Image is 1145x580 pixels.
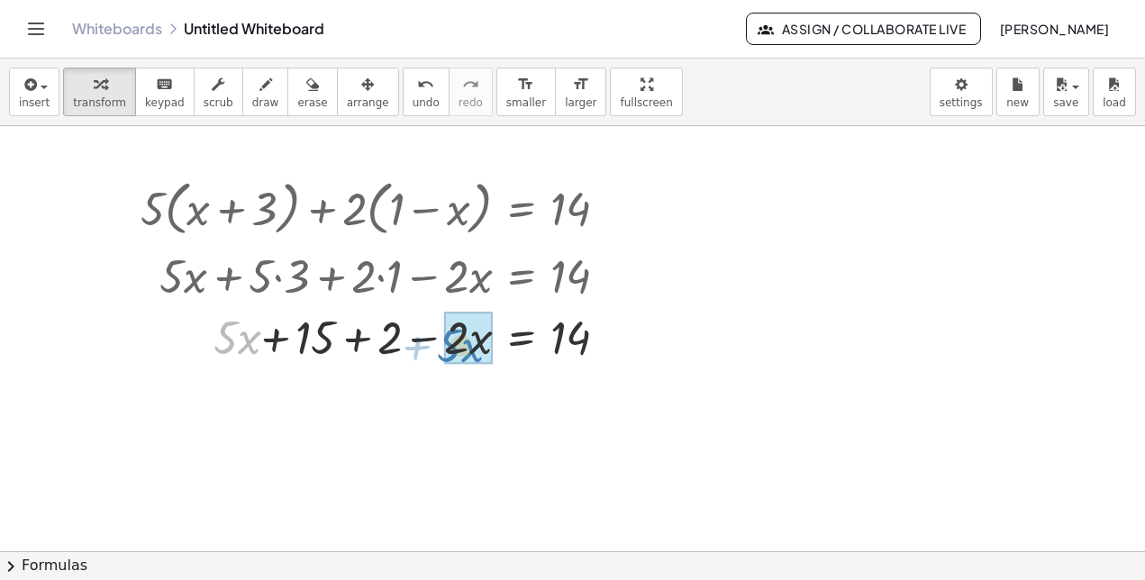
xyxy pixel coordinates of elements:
[204,96,233,109] span: scrub
[73,96,126,109] span: transform
[413,96,440,109] span: undo
[449,68,493,116] button: redoredo
[996,68,1040,116] button: new
[517,74,534,95] i: format_size
[1093,68,1136,116] button: load
[417,74,434,95] i: undo
[985,13,1123,45] button: [PERSON_NAME]
[63,68,136,116] button: transform
[22,14,50,43] button: Toggle navigation
[506,96,546,109] span: smaller
[761,21,966,37] span: Assign / Collaborate Live
[403,68,450,116] button: undoundo
[19,96,50,109] span: insert
[72,20,162,38] a: Whiteboards
[999,21,1109,37] span: [PERSON_NAME]
[572,74,589,95] i: format_size
[242,68,289,116] button: draw
[496,68,556,116] button: format_sizesmaller
[337,68,399,116] button: arrange
[459,96,483,109] span: redo
[462,74,479,95] i: redo
[1053,96,1078,109] span: save
[252,96,279,109] span: draw
[930,68,993,116] button: settings
[1103,96,1126,109] span: load
[620,96,672,109] span: fullscreen
[297,96,327,109] span: erase
[1006,96,1029,109] span: new
[610,68,682,116] button: fullscreen
[9,68,59,116] button: insert
[746,13,981,45] button: Assign / Collaborate Live
[940,96,983,109] span: settings
[565,96,596,109] span: larger
[1043,68,1089,116] button: save
[194,68,243,116] button: scrub
[156,74,173,95] i: keyboard
[287,68,337,116] button: erase
[135,68,195,116] button: keyboardkeypad
[555,68,606,116] button: format_sizelarger
[347,96,389,109] span: arrange
[145,96,185,109] span: keypad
